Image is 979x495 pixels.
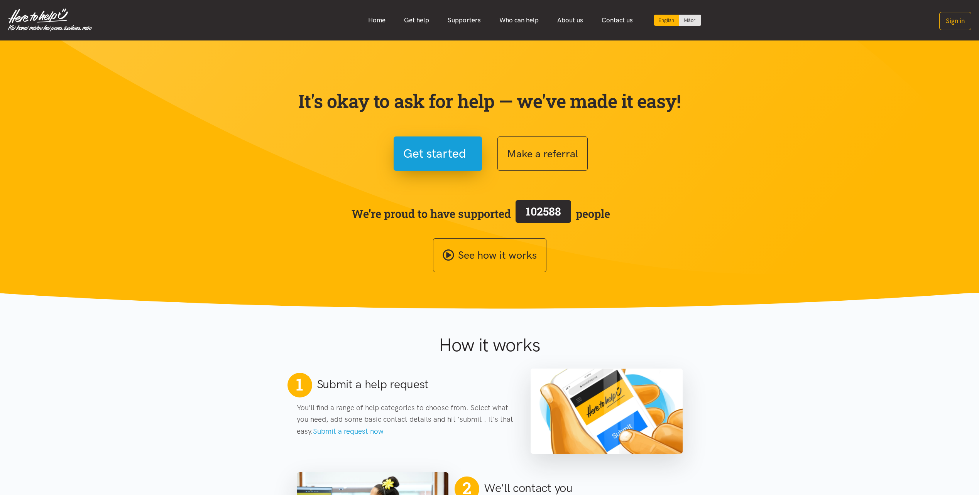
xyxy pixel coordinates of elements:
a: 102588 [511,199,576,229]
h1: How it works [364,334,615,356]
a: Supporters [438,12,490,29]
span: 102588 [526,204,561,219]
div: Current language [654,15,679,26]
button: Get started [394,136,482,171]
p: It's okay to ask for help — we've made it easy! [297,90,683,112]
a: Switch to Te Reo Māori [679,15,701,26]
img: Home [8,8,92,32]
button: Sign in [939,12,971,30]
span: Get started [403,144,466,163]
a: Get help [395,12,438,29]
a: Submit a request now [313,427,384,436]
div: Language toggle [654,15,702,26]
span: We’re proud to have supported people [352,199,610,229]
a: About us [548,12,592,29]
a: Contact us [592,12,642,29]
p: You'll find a range of help categories to choose from. Select what you need, add some basic conta... [297,402,516,437]
a: Who can help [490,12,548,29]
h2: Submit a help request [317,376,429,392]
a: See how it works [433,238,546,273]
button: Make a referral [497,136,588,171]
span: 1 [296,374,303,394]
a: Home [359,12,395,29]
